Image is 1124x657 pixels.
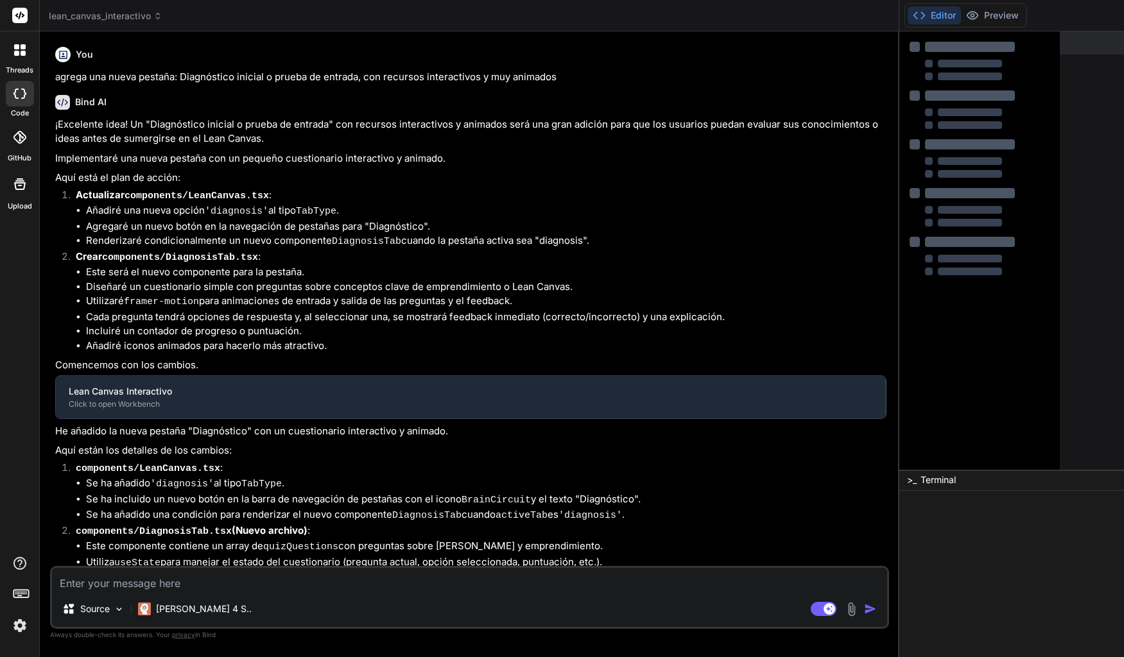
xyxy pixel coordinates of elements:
[86,476,886,492] li: Se ha añadido al tipo .
[156,602,252,615] p: [PERSON_NAME] 4 S..
[76,250,886,266] p: :
[50,629,889,641] p: Always double-check its answers. Your in Bind
[11,108,29,119] label: code
[76,526,232,537] code: components/DiagnosisTab.tsx
[76,524,886,540] p: :
[86,203,886,219] li: Añadiré una nueva opción al tipo .
[102,252,258,263] code: components/DiagnosisTab.tsx
[55,443,886,458] p: Aquí están los detalles de los cambios:
[76,250,258,262] strong: Crear
[86,492,886,508] li: Se ha incluido un nuevo botón en la barra de navegación de pestañas con el icono y el texto "Diag...
[55,151,886,166] p: Implementaré una nueva pestaña con un pequeño cuestionario interactivo y animado.
[55,117,886,146] p: ¡Excelente idea! Un "Diagnóstico inicial o prueba de entrada" con recursos interactivos y animado...
[114,604,125,615] img: Pick Models
[80,602,110,615] p: Source
[496,510,548,521] code: activeTab
[8,201,32,212] label: Upload
[76,48,93,61] h6: You
[864,602,877,615] img: icon
[76,188,886,204] p: :
[205,206,268,217] code: 'diagnosis'
[86,508,886,524] li: Se ha añadido una condición para renderizar el nuevo componente cuando es .
[263,542,338,552] code: quizQuestions
[172,631,195,638] span: privacy
[55,70,886,85] p: agrega una nueva pestaña: Diagnóstico inicial o prueba de entrada, con recursos interactivos y mu...
[69,399,872,409] div: Click to open Workbench
[138,602,151,615] img: Claude 4 Sonnet
[76,461,886,477] p: :
[86,310,886,325] li: Cada pregunta tendrá opciones de respuesta y, al seleccionar una, se mostrará feedback inmediato ...
[76,463,220,474] code: components/LeanCanvas.tsx
[86,280,886,294] li: Diseñaré un cuestionario simple con preguntas sobre conceptos clave de emprendimiento o Lean Canvas.
[124,296,199,307] code: framer-motion
[86,234,886,250] li: Renderizaré condicionalmente un nuevo componente cuando la pestaña activa sea "diagnosis".
[961,6,1024,24] button: Preview
[56,376,885,418] button: Lean Canvas InteractivoClick to open Workbench
[76,189,269,201] strong: Actualizar
[55,171,886,185] p: Aquí está el plan de acción:
[392,510,462,521] code: DiagnosisTab
[75,96,107,108] h6: Bind AI
[462,495,531,506] code: BrainCircuit
[558,510,622,521] code: 'diagnosis'
[241,479,282,490] code: TabType
[86,294,886,310] li: Utilizaré para animaciones de entrada y salida de las preguntas y el feedback.
[86,339,886,354] li: Añadiré iconos animados para hacerlo más atractivo.
[150,479,214,490] code: 'diagnosis'
[332,236,401,247] code: DiagnosisTab
[49,10,162,22] span: lean_canvas_interactivo
[9,615,31,636] img: settings
[114,558,160,568] code: useState
[907,474,917,486] span: >_
[86,539,886,555] li: Este componente contiene un array de con preguntas sobre [PERSON_NAME] y emprendimiento.
[55,358,886,373] p: Comencemos con los cambios.
[125,191,269,201] code: components/LeanCanvas.tsx
[86,265,886,280] li: Este será el nuevo componente para la pestaña.
[86,555,886,571] li: Utiliza para manejar el estado del cuestionario (pregunta actual, opción seleccionada, puntuación...
[908,6,961,24] button: Editor
[921,474,956,486] span: Terminal
[8,153,31,164] label: GitHub
[296,206,336,217] code: TabType
[55,424,886,439] p: He añadido la nueva pestaña "Diagnóstico" con un cuestionario interactivo y animado.
[86,324,886,339] li: Incluiré un contador de progreso o puntuación.
[86,219,886,234] li: Agregaré un nuevo botón en la navegación de pestañas para "Diagnóstico".
[6,65,33,76] label: threads
[69,385,872,398] div: Lean Canvas Interactivo
[76,524,307,536] strong: (Nuevo archivo)
[844,602,859,617] img: attachment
